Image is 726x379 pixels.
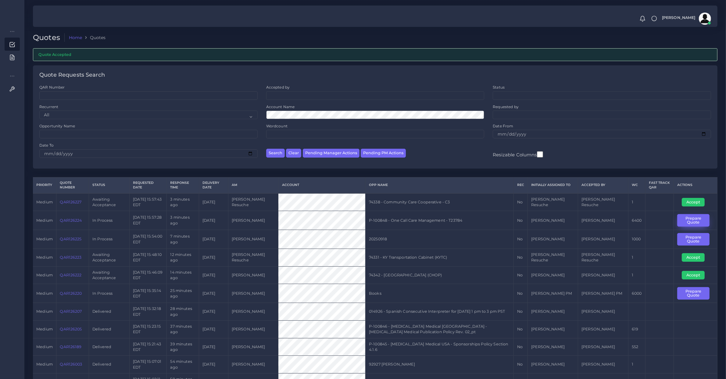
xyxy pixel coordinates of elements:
label: Resizable Columns [493,151,543,158]
td: In Process [89,230,129,249]
td: [PERSON_NAME] [228,266,278,284]
td: [PERSON_NAME] Resuche [228,249,278,267]
td: [PERSON_NAME] [228,211,278,230]
button: Prepare Quote [677,233,710,246]
button: Search [266,149,285,158]
a: QAR126207 [60,309,82,314]
td: [DATE] [199,249,228,267]
td: 28 minutes ago [167,303,199,321]
td: [PERSON_NAME] [578,356,628,374]
th: Initially Assigned to [528,177,578,193]
a: QAR126222 [60,273,81,277]
button: Prepare Quote [677,287,710,300]
button: Clear [286,149,301,158]
td: 1 [628,356,645,374]
th: Opp Name [365,177,513,193]
td: 7 minutes ago [167,230,199,249]
td: No [513,284,528,303]
td: No [513,211,528,230]
button: Pending PM Actions [361,149,406,158]
button: Pending Manager Actions [303,149,359,158]
td: 014926 - Spanish Consecutive Interpreter for [DATE] 1 pm to 3 pm PST [365,303,513,321]
td: [PERSON_NAME] Resuche [578,193,628,211]
td: No [513,356,528,374]
td: 1 [628,193,645,211]
td: [DATE] [199,266,228,284]
td: [PERSON_NAME] [578,230,628,249]
h4: Quote Requests Search [39,72,105,78]
td: [DATE] 15:57:43 EDT [130,193,167,211]
button: Accept [682,198,705,206]
td: 74338 - Community Care Cooperative - C3 [365,193,513,211]
span: medium [36,273,53,277]
td: 74342 - [GEOGRAPHIC_DATA] (CHOP) [365,266,513,284]
td: 3 minutes ago [167,193,199,211]
td: [PERSON_NAME] [528,230,578,249]
span: medium [36,291,53,296]
td: Awaiting Acceptance [89,249,129,267]
span: medium [36,237,53,241]
input: Resizable Columns [537,151,543,158]
th: Quote Number [56,177,89,193]
img: avatar [699,13,711,25]
td: [PERSON_NAME] [578,266,628,284]
td: [DATE] 15:54:00 EDT [130,230,167,249]
td: [PERSON_NAME] [528,303,578,321]
td: [DATE] [199,320,228,338]
td: Books [365,284,513,303]
td: [PERSON_NAME] [228,284,278,303]
th: Priority [33,177,56,193]
td: P-100848 - One Call Care Management - T23784 [365,211,513,230]
td: [DATE] 15:07:01 EDT [130,356,167,374]
label: Date From [493,123,513,129]
a: [PERSON_NAME]avatar [659,13,713,25]
td: [PERSON_NAME] [228,320,278,338]
label: Accepted by [266,85,290,90]
td: Delivered [89,303,129,321]
a: QAR126224 [60,218,82,223]
span: medium [36,309,53,314]
td: 37 minutes ago [167,320,199,338]
td: P-100846 - [MEDICAL_DATA] Medical [GEOGRAPHIC_DATA] - [MEDICAL_DATA] Medical Publication Policy R... [365,320,513,338]
td: [PERSON_NAME] Resuche [578,249,628,267]
td: [PERSON_NAME] Resuche [528,249,578,267]
th: Fast Track QAR [645,177,674,193]
a: QAR126189 [60,344,81,349]
td: [PERSON_NAME] Resuche [228,193,278,211]
a: Home [69,35,82,41]
td: Delivered [89,356,129,374]
td: [PERSON_NAME] [528,266,578,284]
a: QAR126205 [60,327,82,331]
td: Awaiting Acceptance [89,266,129,284]
span: medium [36,255,53,260]
td: Delivered [89,320,129,338]
td: [PERSON_NAME] [578,211,628,230]
label: Recurrent [39,104,58,109]
td: [DATE] 15:21:43 EDT [130,338,167,356]
th: AM [228,177,278,193]
td: [DATE] 15:32:18 EDT [130,303,167,321]
button: Prepare Quote [677,214,710,227]
td: [PERSON_NAME] PM [578,284,628,303]
a: Prepare Quote [677,237,714,241]
td: [DATE] [199,338,228,356]
label: Opportunity Name [39,123,75,129]
td: No [513,303,528,321]
button: Accept [682,253,705,262]
a: Accept [682,199,709,204]
label: Requested by [493,104,519,109]
button: Accept [682,271,705,279]
td: 619 [628,320,645,338]
td: [DATE] [199,284,228,303]
td: [DATE] [199,230,228,249]
li: Quotes [82,35,106,41]
td: Awaiting Acceptance [89,193,129,211]
td: [DATE] [199,303,228,321]
td: [DATE] 15:48:10 EDT [130,249,167,267]
td: [PERSON_NAME] [578,338,628,356]
th: REC [513,177,528,193]
td: 1000 [628,230,645,249]
td: 20250918 [365,230,513,249]
td: [PERSON_NAME] [528,356,578,374]
th: Actions [674,177,717,193]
